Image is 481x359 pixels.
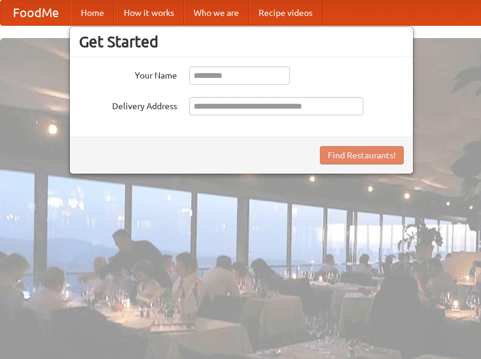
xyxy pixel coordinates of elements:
[71,1,114,25] a: Home
[79,33,404,51] h3: Get Started
[320,146,404,164] button: Find Restaurants!
[114,1,184,25] a: How it works
[249,1,322,25] a: Recipe videos
[79,97,177,112] label: Delivery Address
[184,1,249,25] a: Who we are
[79,66,177,82] label: Your Name
[1,1,71,25] a: FoodMe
